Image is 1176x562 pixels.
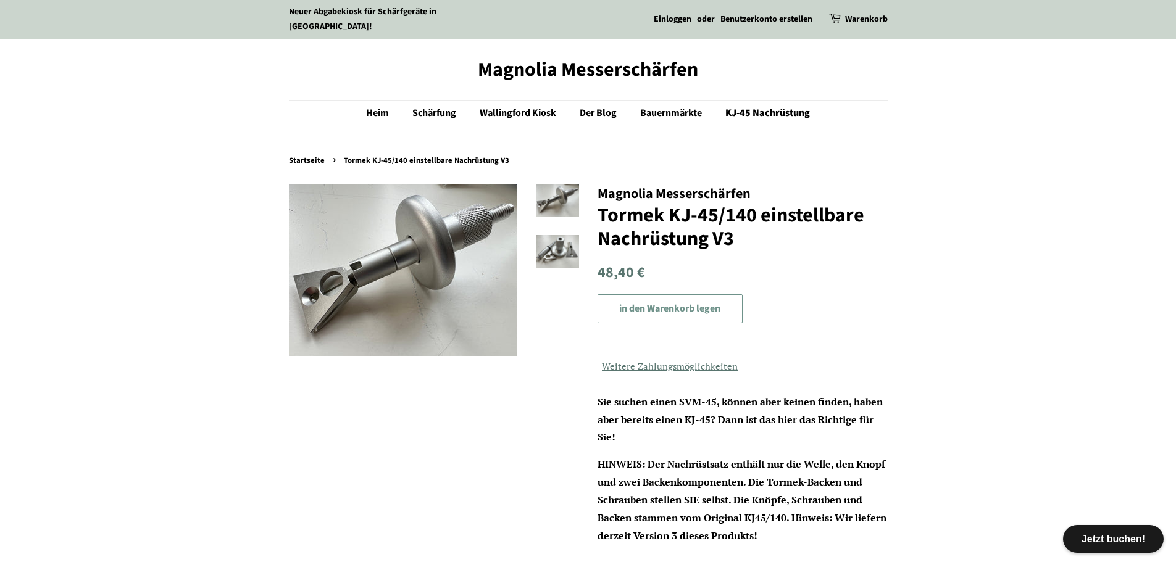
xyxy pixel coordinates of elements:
[697,13,715,25] font: oder
[598,294,743,323] button: in den Warenkorb legen
[1082,534,1145,544] font: Jetzt buchen!
[631,101,714,126] a: Bauernmärkte
[598,184,751,204] font: Magnolia Messerschärfen
[289,154,888,168] nav: Paniermehl
[580,106,617,120] font: Der Blog
[619,302,720,315] font: in den Warenkorb legen
[289,155,328,166] a: Startseite
[654,13,691,25] a: Einloggen
[289,155,325,166] font: Startseite
[598,395,883,444] font: Sie suchen einen SVM-45, können aber keinen finden, haben aber bereits einen KJ-45? Dann ist das ...
[289,58,888,81] a: Magnolia Messerschärfen
[598,201,864,253] font: Tormek KJ-45/140 einstellbare Nachrüstung V3
[344,155,509,166] font: Tormek KJ-45/140 einstellbare Nachrüstung V3
[720,13,812,25] a: Benutzerkonto erstellen
[725,106,810,120] font: KJ-45 Nachrüstung
[289,6,436,33] a: Neuer Abgabekiosk für Schärfgeräte in [GEOGRAPHIC_DATA]!
[480,106,556,120] font: Wallingford Kiosk
[640,106,702,120] font: Bauernmärkte
[570,101,629,126] a: Der Blog
[470,101,569,126] a: Wallingford Kiosk
[598,457,886,542] font: HINWEIS: Der Nachrüstsatz enthält nur die Welle, den Knopf und zwei Backenkomponenten. Die Tormek...
[598,262,645,283] font: 48,40 €
[536,184,579,217] img: Tormek KJ-45/140 einstellbare Nachrüstung V3
[366,101,401,126] a: Heim
[845,12,888,27] a: Warenkorb
[403,101,469,126] a: Schärfung
[602,360,738,372] font: Weitere Zahlungsmöglichkeiten
[289,184,517,356] img: Tormek KJ-45/140 einstellbare Nachrüstung V3
[536,235,579,268] img: Tormek KJ-45/140 einstellbare Nachrüstung V3
[333,152,336,167] font: ›
[598,357,743,374] a: Weitere Zahlungsmöglichkeiten
[845,13,888,25] font: Warenkorb
[716,101,810,126] a: KJ-45 Nachrüstung
[478,56,698,84] font: Magnolia Messerschärfen
[412,106,456,120] font: Schärfung
[366,106,389,120] font: Heim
